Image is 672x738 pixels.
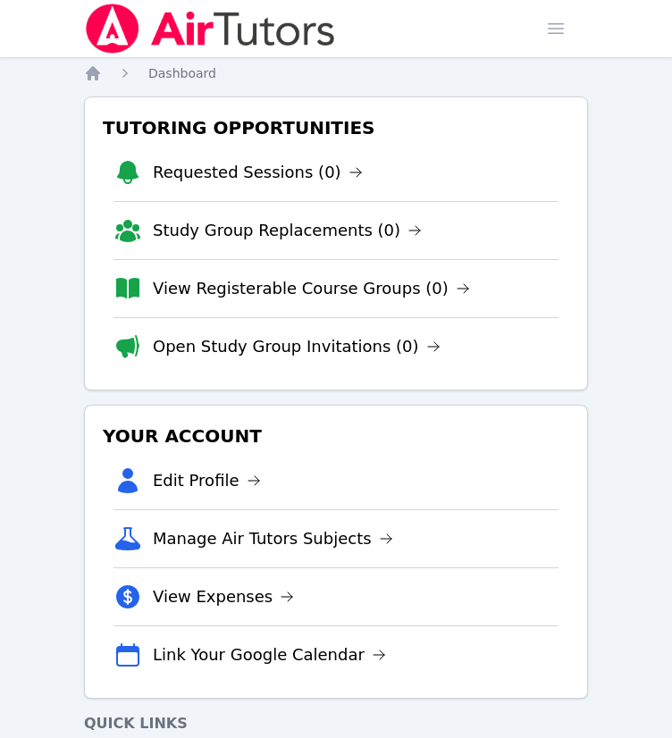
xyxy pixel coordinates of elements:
a: Manage Air Tutors Subjects [153,526,393,551]
a: Link Your Google Calendar [153,642,386,667]
a: View Registerable Course Groups (0) [153,276,470,301]
span: Dashboard [148,66,216,80]
h3: Your Account [99,420,573,452]
a: Open Study Group Invitations (0) [153,334,441,359]
a: Study Group Replacements (0) [153,218,422,243]
a: Requested Sessions (0) [153,160,363,185]
h3: Tutoring Opportunities [99,112,573,144]
img: Air Tutors [84,4,337,54]
nav: Breadcrumb [84,64,588,82]
a: Edit Profile [153,468,261,493]
a: Dashboard [148,64,216,82]
h4: Quick Links [84,713,588,734]
a: View Expenses [153,584,294,609]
